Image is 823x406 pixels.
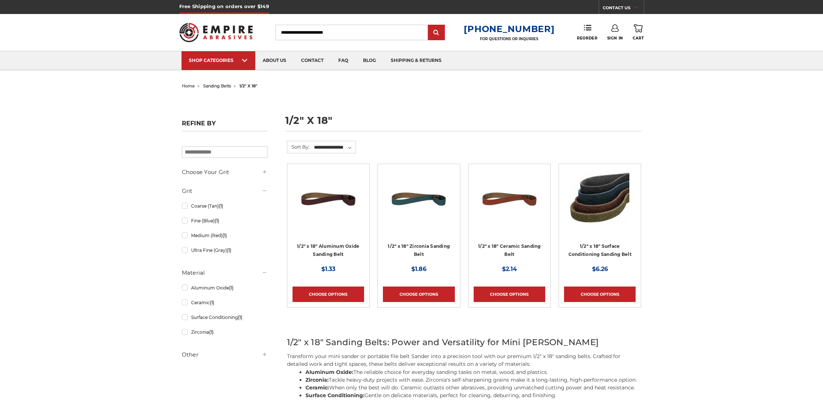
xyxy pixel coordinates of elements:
div: SHOP CATEGORIES [189,58,248,63]
a: 1/2" x 18" Zirconia Sanding Belt [388,243,450,257]
a: shipping & returns [383,51,449,70]
span: (1) [229,285,234,291]
span: (1) [227,247,231,253]
a: blog [356,51,383,70]
a: 1/2" x 18" Aluminum Oxide Sanding Belt [297,243,359,257]
a: Reorder [577,24,597,40]
span: (1) [222,233,227,238]
h2: 1/2" x 18" Sanding Belts: Power and Versatility for Mini [PERSON_NAME] [287,336,642,349]
span: $1.86 [411,266,426,273]
span: $1.33 [321,266,335,273]
strong: Zirconia: [305,376,329,383]
img: 1/2" x 18" Aluminum Oxide File Belt [299,169,358,228]
a: Ultra Fine (Gray) [182,244,267,257]
a: Choose Options [383,287,454,302]
label: Sort By: [287,141,310,152]
img: 1/2" x 18" Ceramic File Belt [480,169,539,228]
a: 1/2" x 18" Aluminum Oxide File Belt [293,169,364,241]
a: 1/2" x 18" Ceramic Sanding Belt [478,243,541,257]
li: When only the best will do. Ceramic outlasts other abrasives, providing unmatched cutting power a... [305,384,642,392]
span: 1/2" x 18" [239,83,257,89]
a: faq [331,51,356,70]
li: Tackle heavy-duty projects with ease. Zirconia's self-sharpening grains make it a long-lasting, h... [305,376,642,384]
li: Gentle on delicate materials, perfect for cleaning, deburring, and finishing. [305,392,642,399]
strong: Aluminum Oxide: [305,369,353,375]
span: (1) [215,218,219,223]
a: 1/2" x 18" Surface Conditioning Sanding Belt [568,243,632,257]
a: Zirconia [182,326,267,339]
a: contact [294,51,331,70]
h5: Other [182,350,267,359]
span: (1) [238,315,242,320]
h1: 1/2" x 18" [285,115,642,131]
strong: Ceramic: [305,384,329,391]
a: CONTACT US [603,4,644,14]
li: The reliable choice for everyday sanding tasks on metal, wood, and plastics. [305,368,642,376]
a: Aluminum Oxide [182,281,267,294]
a: 1/2" x 18" Zirconia File Belt [383,169,454,241]
a: about us [255,51,294,70]
span: $2.14 [502,266,517,273]
a: Ceramic [182,296,267,309]
img: Empire Abrasives [179,18,253,47]
span: (1) [210,300,214,305]
a: Choose Options [474,287,545,302]
h5: Material [182,268,267,277]
a: Medium (Red) [182,229,267,242]
span: (1) [209,329,214,335]
span: Reorder [577,36,597,41]
h5: Refine by [182,120,267,131]
span: Sign In [607,36,623,41]
img: Surface Conditioning Sanding Belts [570,169,629,228]
a: home [182,83,195,89]
span: Cart [633,36,644,41]
a: sanding belts [203,83,231,89]
h5: Choose Your Grit [182,168,267,177]
span: (1) [219,203,223,209]
a: Cart [633,24,644,41]
a: 1/2" x 18" Ceramic File Belt [474,169,545,241]
h5: Grit [182,187,267,195]
input: Submit [429,25,444,40]
p: Transform your mini sander or portable file belt Sander into a precision tool with our premium 1/... [287,353,642,368]
a: [PHONE_NUMBER] [464,24,554,34]
img: 1/2" x 18" Zirconia File Belt [389,169,448,228]
select: Sort By: [313,142,356,153]
a: Surface Conditioning [182,311,267,324]
p: FOR QUESTIONS OR INQUIRIES [464,37,554,41]
a: Choose Options [293,287,364,302]
strong: Surface Conditioning: [305,392,364,399]
a: Fine (Blue) [182,214,267,227]
span: $6.26 [592,266,608,273]
a: Choose Options [564,287,636,302]
a: Surface Conditioning Sanding Belts [564,169,636,241]
a: Coarse (Tan) [182,199,267,212]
